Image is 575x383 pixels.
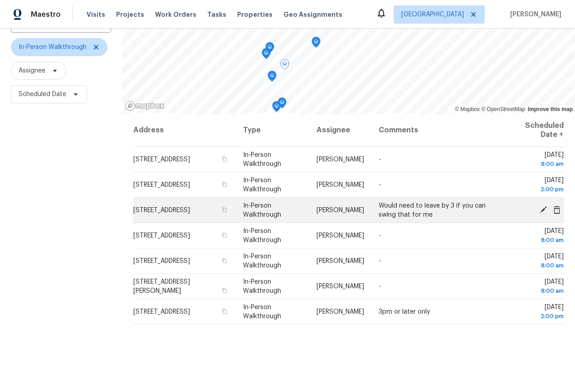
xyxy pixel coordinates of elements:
[19,90,66,99] span: Scheduled Date
[508,279,564,296] span: [DATE]
[508,228,564,245] span: [DATE]
[317,258,364,264] span: [PERSON_NAME]
[379,233,381,239] span: -
[508,236,564,245] div: 8:00 am
[317,207,364,213] span: [PERSON_NAME]
[207,11,226,18] span: Tasks
[309,114,371,147] th: Assignee
[379,156,381,163] span: -
[481,106,525,112] a: OpenStreetMap
[379,182,381,188] span: -
[237,10,273,19] span: Properties
[317,309,364,315] span: [PERSON_NAME]
[133,279,190,294] span: [STREET_ADDRESS][PERSON_NAME]
[19,66,45,75] span: Assignee
[280,59,289,73] div: Map marker
[243,152,281,167] span: In-Person Walkthrough
[125,101,165,111] a: Mapbox homepage
[133,207,190,213] span: [STREET_ADDRESS]
[508,160,564,169] div: 8:00 am
[133,309,190,315] span: [STREET_ADDRESS]
[133,182,190,188] span: [STREET_ADDRESS]
[220,286,229,295] button: Copy Address
[243,304,281,320] span: In-Person Walkthrough
[379,309,430,315] span: 3pm or later only
[155,10,196,19] span: Work Orders
[536,205,550,213] span: Edit
[508,261,564,270] div: 8:00 am
[371,114,501,147] th: Comments
[220,257,229,265] button: Copy Address
[133,156,190,163] span: [STREET_ADDRESS]
[133,258,190,264] span: [STREET_ADDRESS]
[243,228,281,243] span: In-Person Walkthrough
[272,101,281,115] div: Map marker
[116,10,144,19] span: Projects
[283,10,342,19] span: Geo Assignments
[220,155,229,163] button: Copy Address
[508,304,564,321] span: [DATE]
[401,10,464,19] span: [GEOGRAPHIC_DATA]
[501,114,564,147] th: Scheduled Date ↑
[550,205,564,213] span: Cancel
[220,307,229,315] button: Copy Address
[243,279,281,294] span: In-Person Walkthrough
[379,203,486,218] span: Would need to leave by 3 if you can swing that for me
[87,10,105,19] span: Visits
[19,43,87,52] span: In-Person Walkthrough
[317,156,364,163] span: [PERSON_NAME]
[379,283,381,290] span: -
[317,182,364,188] span: [PERSON_NAME]
[508,185,564,194] div: 2:00 pm
[508,152,564,169] span: [DATE]
[508,312,564,321] div: 2:00 pm
[262,48,271,62] div: Map marker
[243,177,281,193] span: In-Person Walkthrough
[268,71,277,85] div: Map marker
[265,42,274,56] div: Map marker
[220,180,229,189] button: Copy Address
[455,106,480,112] a: Mapbox
[317,233,364,239] span: [PERSON_NAME]
[379,258,381,264] span: -
[133,233,190,239] span: [STREET_ADDRESS]
[243,253,281,269] span: In-Person Walkthrough
[312,37,321,51] div: Map marker
[508,177,564,194] span: [DATE]
[278,97,287,112] div: Map marker
[31,10,61,19] span: Maestro
[243,203,281,218] span: In-Person Walkthrough
[508,286,564,296] div: 8:00 am
[133,114,236,147] th: Address
[220,231,229,239] button: Copy Address
[220,206,229,214] button: Copy Address
[507,10,561,19] span: [PERSON_NAME]
[236,114,309,147] th: Type
[508,253,564,270] span: [DATE]
[528,106,573,112] a: Improve this map
[317,283,364,290] span: [PERSON_NAME]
